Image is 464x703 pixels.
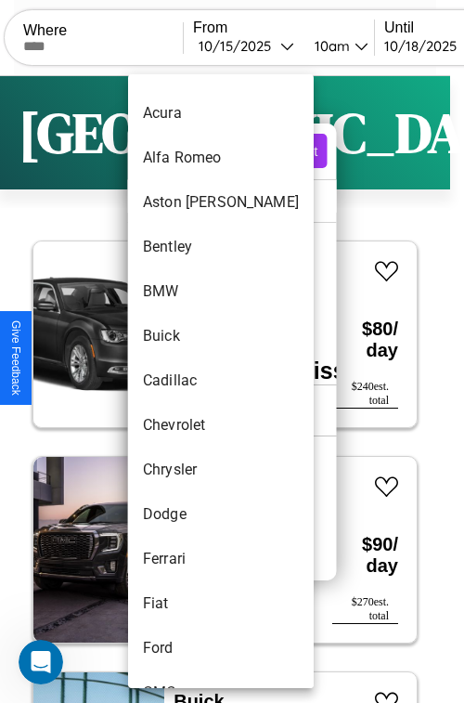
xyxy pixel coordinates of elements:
[128,492,314,537] li: Dodge
[128,358,314,403] li: Cadillac
[128,180,314,225] li: Aston [PERSON_NAME]
[128,91,314,136] li: Acura
[128,314,314,358] li: Buick
[128,403,314,448] li: Chevrolet
[128,269,314,314] li: BMW
[9,320,22,396] div: Give Feedback
[128,448,314,492] li: Chrysler
[19,640,63,684] iframe: Intercom live chat
[128,225,314,269] li: Bentley
[128,136,314,180] li: Alfa Romeo
[128,581,314,626] li: Fiat
[128,537,314,581] li: Ferrari
[128,626,314,670] li: Ford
